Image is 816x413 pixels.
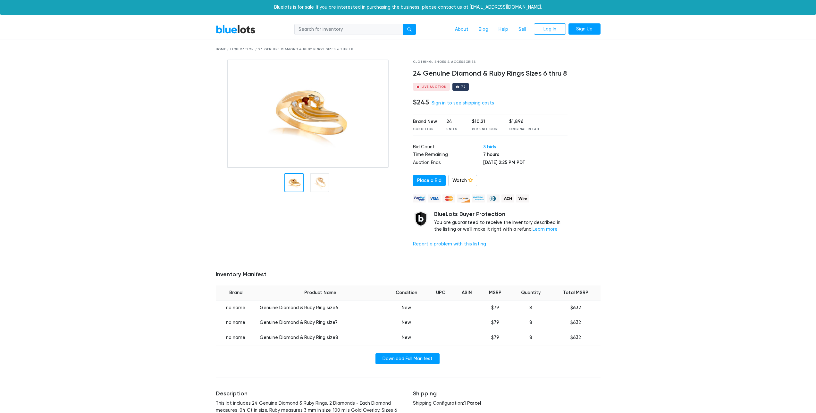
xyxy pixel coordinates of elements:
[551,315,601,330] td: $632
[483,144,496,150] a: 3 bids
[413,127,437,132] div: Condition
[472,127,500,132] div: Per Unit Cost
[510,330,551,345] td: 8
[216,330,256,345] td: no name
[446,118,462,125] div: 24
[513,23,531,36] a: Sell
[551,330,601,345] td: $632
[480,315,510,330] td: $79
[216,300,256,315] td: no name
[413,241,486,247] a: Report a problem with this listing
[510,285,551,300] th: Quantity
[551,285,601,300] th: Total MSRP
[480,330,510,345] td: $79
[534,23,566,35] a: Log In
[474,23,493,36] a: Blog
[533,227,558,232] a: Learn more
[413,194,426,202] img: paypal_credit-80455e56f6e1299e8d57f40c0dcee7b8cd4ae79b9eccbfc37e2480457ba36de9.png
[510,315,551,330] td: 8
[487,194,500,202] img: diners_club-c48f30131b33b1bb0e5d0e2dbd43a8bea4cb12cb2961413e2f4250e06c020426.png
[413,211,429,227] img: buyer_protection_shield-3b65640a83011c7d3ede35a8e5a80bfdfaa6a97447f0071c1475b91a4b0b3d01.png
[461,85,466,88] div: 72
[464,400,481,406] span: 1 Parcel
[256,330,384,345] td: Genuine Diamond & Ruby Ring size8
[442,194,455,202] img: mastercard-42073d1d8d11d6635de4c079ffdb20a4f30a903dc55d1612383a1b395dd17f39.png
[432,100,494,106] a: Sign in to see shipping costs
[428,194,441,202] img: visa-79caf175f036a155110d1892330093d4c38f53c55c9ec9e2c3a54a56571784bb.png
[422,85,447,88] div: Live Auction
[472,194,485,202] img: american_express-ae2a9f97a040b4b41f6397f7637041a5861d5f99d0716c09922aba4e24c8547d.png
[516,194,529,202] img: wire-908396882fe19aaaffefbd8e17b12f2f29708bd78693273c0e28e3a24408487f.png
[375,353,440,365] a: Download Full Manifest
[413,175,446,186] a: Place a Bid
[413,60,568,64] div: Clothing, Shoes & Accessories
[216,285,256,300] th: Brand
[434,211,568,233] div: You are guaranteed to receive the inventory described in the listing or we'll make it right with ...
[227,60,389,168] img: a5c6f43e-6b40-4a74-bf44-151e5005de61-1754433793.png
[483,151,568,159] td: 7 hours
[256,315,384,330] td: Genuine Diamond & Ruby Ring size7
[448,175,477,186] a: Watch
[294,24,403,35] input: Search for inventory
[413,390,601,397] h5: Shipping
[384,315,428,330] td: New
[216,47,601,52] div: Home / Liquidation / 24 Genuine Diamond & Ruby Rings Sizes 6 thru 8
[256,300,384,315] td: Genuine Diamond & Ruby Ring size6
[472,118,500,125] div: $10.21
[216,271,601,278] h5: Inventory Manifest
[483,159,568,167] td: [DATE] 2:25 PM PDT
[457,194,470,202] img: discover-82be18ecfda2d062aad2762c1ca80e2d36a4073d45c9e0ffae68cd515fbd3d32.png
[216,25,256,34] a: BlueLots
[446,127,462,132] div: Units
[568,23,601,35] a: Sign Up
[434,211,568,218] h5: BlueLots Buyer Protection
[413,118,437,125] div: Brand New
[384,300,428,315] td: New
[256,285,384,300] th: Product Name
[509,118,540,125] div: $1,896
[480,285,510,300] th: MSRP
[413,400,601,407] p: Shipping Configuration:
[480,300,510,315] td: $79
[413,151,483,159] td: Time Remaining
[413,70,568,78] h4: 24 Genuine Diamond & Ruby Rings Sizes 6 thru 8
[384,285,428,300] th: Condition
[493,23,513,36] a: Help
[509,127,540,132] div: Original Retail
[413,144,483,152] td: Bid Count
[453,285,480,300] th: ASIN
[510,300,551,315] td: 8
[216,390,403,397] h5: Description
[428,285,453,300] th: UPC
[216,315,256,330] td: no name
[413,98,429,106] h4: $245
[384,330,428,345] td: New
[551,300,601,315] td: $632
[501,194,514,202] img: ach-b7992fed28a4f97f893c574229be66187b9afb3f1a8d16a4691d3d3140a8ab00.png
[413,159,483,167] td: Auction Ends
[450,23,474,36] a: About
